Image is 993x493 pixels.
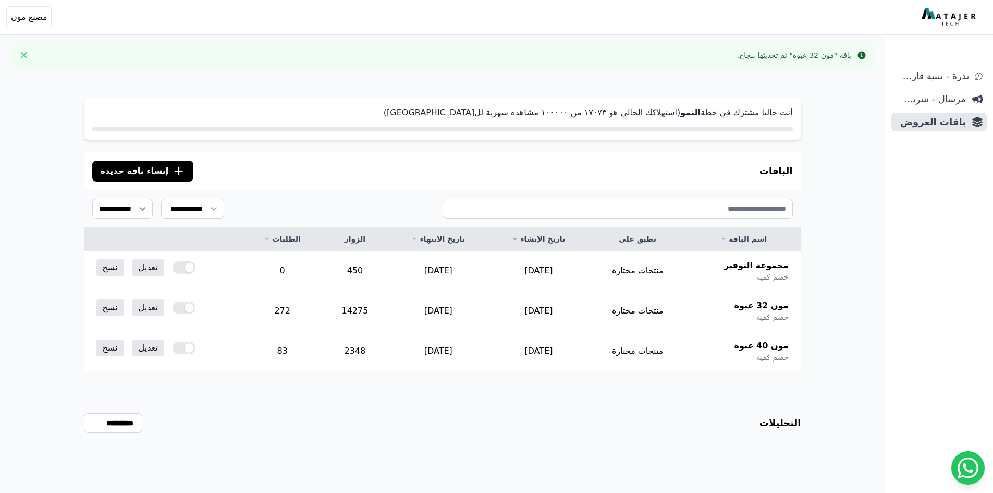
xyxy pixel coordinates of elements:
[132,299,164,316] a: تعديل
[132,340,164,356] a: تعديل
[322,291,388,331] td: 14275
[400,234,476,244] a: تاريخ الانتهاء
[699,234,789,244] a: اسم الباقة
[680,107,701,117] strong: النمو
[11,11,47,23] span: مصنع مون
[322,227,388,251] th: الزوار
[388,331,488,371] td: [DATE]
[734,299,789,312] span: مون 32 عبوة
[488,331,589,371] td: [DATE]
[132,259,164,276] a: تعديل
[756,312,788,322] span: خصم كمية
[96,259,124,276] a: نسخ
[243,291,322,331] td: 272
[756,352,788,363] span: خصم كمية
[724,259,788,272] span: مجموعة التوفير
[388,291,488,331] td: [DATE]
[488,291,589,331] td: [DATE]
[734,340,789,352] span: مون 40 عبوة
[96,340,124,356] a: نسخ
[589,291,686,331] td: منتجات مختارة
[589,227,686,251] th: تطبق على
[6,6,52,28] button: مصنع مون
[92,161,194,182] button: إنشاء باقة جديدة
[922,8,978,27] img: MatajerTech Logo
[759,416,801,430] h3: التحليلات
[243,251,322,291] td: 0
[589,251,686,291] td: منتجات مختارة
[92,106,793,119] p: أنت حاليا مشترك في خطة (استهلاكك الحالي هو ١٧۰٧۳ من ١۰۰۰۰۰ مشاهدة شهرية لل[GEOGRAPHIC_DATA])
[896,92,966,106] span: مرسال - شريط دعاية
[737,50,851,61] div: باقة "مون 32 عبوة" تم تحديثها بنجاح.
[756,272,788,282] span: خصم كمية
[16,47,32,64] button: Close
[322,251,388,291] td: 450
[101,165,169,177] span: إنشاء باقة جديدة
[589,331,686,371] td: منتجات مختارة
[243,331,322,371] td: 83
[896,115,966,129] span: باقات العروض
[501,234,576,244] a: تاريخ الإنشاء
[759,164,793,178] h3: الباقات
[322,331,388,371] td: 2348
[255,234,310,244] a: الطلبات
[896,69,969,83] span: ندرة - تنبية قارب علي النفاذ
[388,251,488,291] td: [DATE]
[488,251,589,291] td: [DATE]
[96,299,124,316] a: نسخ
